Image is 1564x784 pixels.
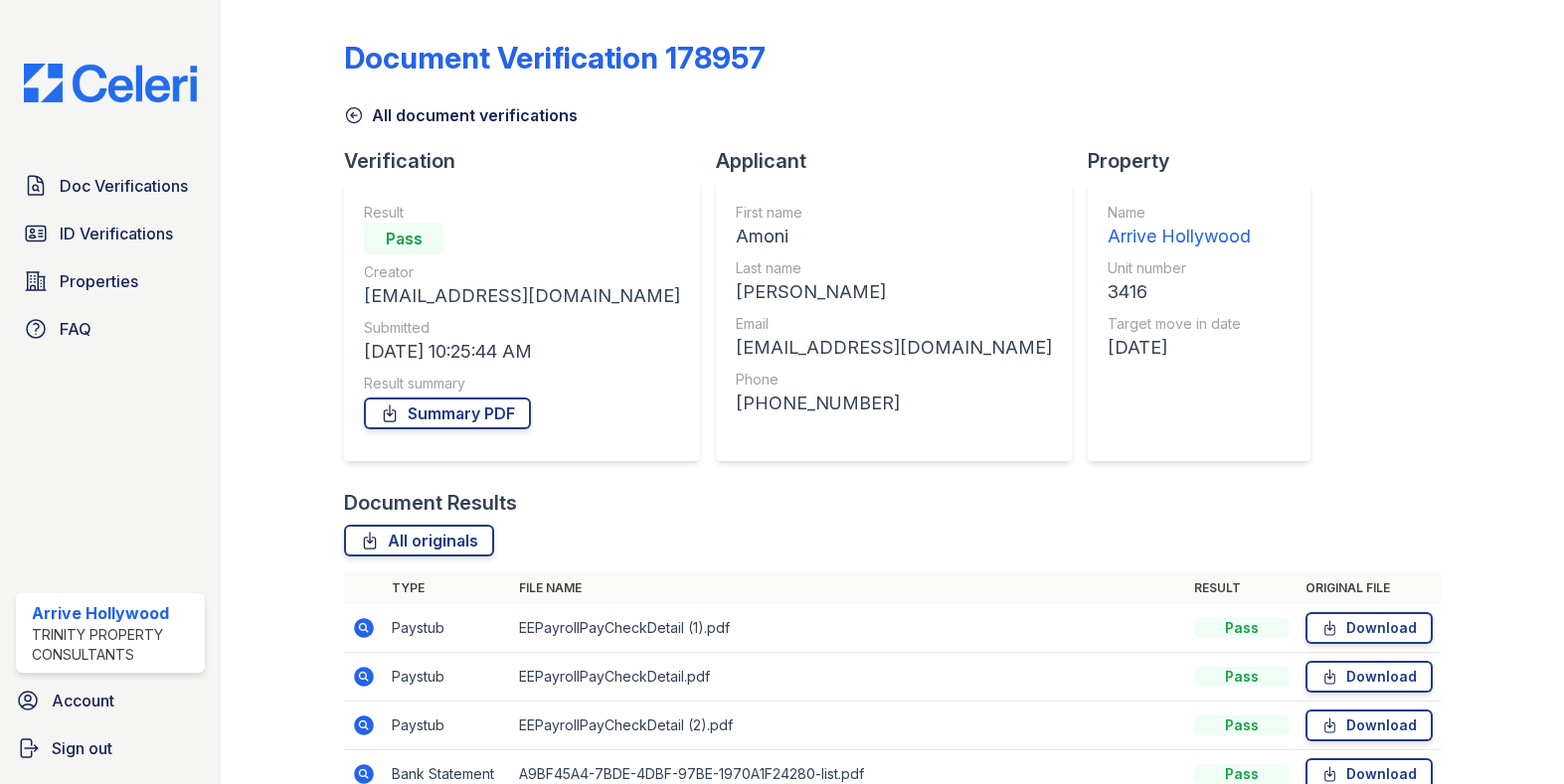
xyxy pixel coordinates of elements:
[1305,661,1433,693] a: Download
[344,525,494,556] a: All originals
[344,40,766,76] div: Document Verification 178957
[1108,258,1251,278] div: Unit number
[736,278,1052,306] div: [PERSON_NAME]
[1305,709,1433,741] a: Download
[60,174,188,198] span: Doc Verifications
[1088,147,1326,175] div: Property
[8,681,213,720] a: Account
[364,374,680,393] div: Result summary
[1194,764,1290,784] div: Pass
[364,282,680,310] div: [EMAIL_ADDRESS][DOMAIN_NAME]
[52,736,112,760] span: Sign out
[736,334,1052,362] div: [EMAIL_ADDRESS][DOMAIN_NAME]
[60,222,173,245] span: ID Verifications
[60,317,91,341] span: FAQ
[344,103,578,127] a: All document verifications
[8,64,213,102] img: CE_Logo_Blue-a8612792a0a2168367f1c8372b55b34899dd931a85d93a1a3d3e32e68fde9ad4.png
[364,262,680,282] div: Creator
[16,261,205,301] a: Properties
[1194,667,1290,687] div: Pass
[716,147,1088,175] div: Applicant
[1108,203,1251,223] div: Name
[16,166,205,206] a: Doc Verifications
[364,397,531,429] a: Summary PDF
[511,572,1186,604] th: File name
[736,370,1052,390] div: Phone
[344,147,716,175] div: Verification
[736,223,1052,250] div: Amoni
[736,390,1052,417] div: [PHONE_NUMBER]
[16,309,205,349] a: FAQ
[1108,334,1251,362] div: [DATE]
[32,625,197,665] div: Trinity Property Consultants
[1186,572,1298,604] th: Result
[1108,223,1251,250] div: Arrive Hollywood
[60,269,138,293] span: Properties
[1108,314,1251,334] div: Target move in date
[1108,203,1251,250] a: Name Arrive Hollywood
[1108,278,1251,306] div: 3416
[364,338,680,366] div: [DATE] 10:25:44 AM
[32,601,197,625] div: Arrive Hollywood
[52,689,114,712] span: Account
[1305,612,1433,644] a: Download
[736,203,1052,223] div: First name
[384,702,511,750] td: Paystub
[1298,572,1441,604] th: Original file
[8,728,213,768] a: Sign out
[384,653,511,702] td: Paystub
[364,318,680,338] div: Submitted
[511,604,1186,653] td: EEPayrollPayCheckDetail (1).pdf
[1194,715,1290,735] div: Pass
[1194,618,1290,638] div: Pass
[364,203,680,223] div: Result
[344,489,517,517] div: Document Results
[511,702,1186,750] td: EEPayrollPayCheckDetail (2).pdf
[736,258,1052,278] div: Last name
[511,653,1186,702] td: EEPayrollPayCheckDetail.pdf
[384,572,511,604] th: Type
[736,314,1052,334] div: Email
[16,214,205,253] a: ID Verifications
[384,604,511,653] td: Paystub
[364,223,443,254] div: Pass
